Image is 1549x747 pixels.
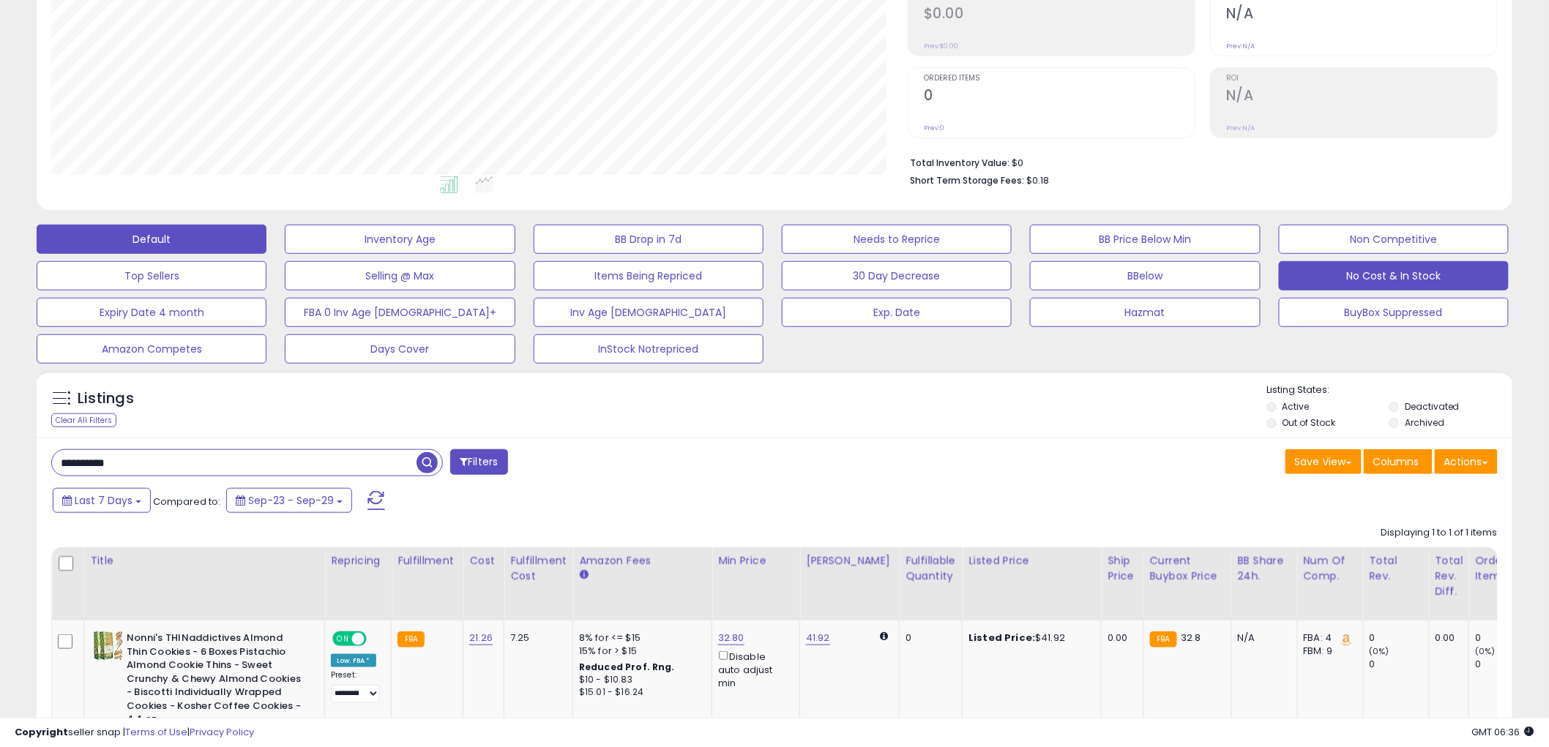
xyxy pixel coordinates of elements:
[1108,631,1132,645] div: 0.00
[15,725,68,739] strong: Copyright
[90,553,318,568] div: Title
[125,725,187,739] a: Terms of Use
[510,553,567,584] div: Fulfillment Cost
[75,493,132,508] span: Last 7 Days
[78,388,134,409] h5: Listings
[15,726,254,740] div: seller snap | |
[285,225,515,254] button: Inventory Age
[248,493,334,508] span: Sep-23 - Sep-29
[910,153,1487,170] li: $0
[1279,261,1509,290] button: No Cost & In Stock
[1226,124,1255,132] small: Prev: N/A
[450,449,507,475] button: Filters
[782,298,1012,327] button: Exp. Date
[285,298,515,327] button: FBA 0 Inv Age [DEMOGRAPHIC_DATA]+
[94,631,123,661] img: 51yBiBhcUgL._SL40_.jpg
[1108,553,1137,584] div: Ship Price
[1279,225,1509,254] button: Non Competitive
[924,87,1195,107] h2: 0
[1405,416,1444,429] label: Archived
[1267,383,1512,397] p: Listing States:
[1304,631,1352,645] div: FBA: 4
[718,553,794,568] div: Min Price
[968,553,1095,568] div: Listed Price
[365,633,388,645] span: OFF
[1030,261,1260,290] button: BBelow
[910,174,1024,187] b: Short Term Storage Fees:
[1472,725,1534,739] span: 2025-10-8 06:36 GMT
[226,488,352,513] button: Sep-23 - Sep-29
[469,631,493,645] a: 21.26
[1370,658,1429,671] div: 0
[782,225,1012,254] button: Needs to Reprice
[53,488,151,513] button: Last 7 Days
[718,631,744,645] a: 32.80
[924,5,1195,25] h2: $0.00
[1285,449,1362,474] button: Save View
[1435,449,1498,474] button: Actions
[285,334,515,364] button: Days Cover
[1030,225,1260,254] button: BB Price Below Min
[37,261,266,290] button: Top Sellers
[1475,645,1496,657] small: (0%)
[1381,526,1498,540] div: Displaying 1 to 1 of 1 items
[579,631,701,645] div: 8% for <= $15
[1370,553,1423,584] div: Total Rev.
[397,631,425,647] small: FBA
[534,334,764,364] button: InStock Notrepriced
[1436,631,1458,645] div: 0.00
[534,261,764,290] button: Items Being Repriced
[190,725,254,739] a: Privacy Policy
[782,261,1012,290] button: 30 Day Decrease
[924,124,944,132] small: Prev: 0
[37,334,266,364] button: Amazon Competes
[1181,631,1201,645] span: 32.8
[1475,631,1534,645] div: 0
[1370,631,1429,645] div: 0
[1283,416,1336,429] label: Out of Stock
[153,495,220,508] span: Compared to:
[906,631,951,645] div: 0
[924,75,1195,83] span: Ordered Items
[1475,658,1534,671] div: 0
[1283,400,1310,413] label: Active
[718,648,788,690] div: Disable auto adjust min
[1373,454,1419,469] span: Columns
[579,674,701,686] div: $10 - $10.83
[1238,553,1291,584] div: BB Share 24h.
[1304,553,1357,584] div: Num of Comp.
[397,553,457,568] div: Fulfillment
[331,654,376,667] div: Low. FBA *
[1436,553,1463,599] div: Total Rev. Diff.
[968,631,1090,645] div: $41.92
[534,298,764,327] button: Inv Age [DEMOGRAPHIC_DATA]
[1405,400,1460,413] label: Deactivated
[1238,631,1286,645] div: N/A
[1026,173,1049,187] span: $0.18
[579,553,706,568] div: Amazon Fees
[579,661,675,673] b: Reduced Prof. Rng.
[534,225,764,254] button: BB Drop in 7d
[1304,645,1352,658] div: FBM: 9
[924,42,958,50] small: Prev: $0.00
[127,631,305,730] b: Nonni's THINaddictives Almond Thin Cookies - 6 Boxes Pistachio Almond Cookie Thins - Sweet Crunch...
[469,553,498,568] div: Cost
[806,553,893,568] div: [PERSON_NAME]
[510,631,561,645] div: 7.25
[579,645,701,658] div: 15% for > $15
[285,261,515,290] button: Selling @ Max
[1279,298,1509,327] button: BuyBox Suppressed
[806,631,830,645] a: 41.92
[906,553,956,584] div: Fulfillable Quantity
[51,413,116,427] div: Clear All Filters
[331,670,380,703] div: Preset:
[1150,553,1225,584] div: Current Buybox Price
[37,298,266,327] button: Expiry Date 4 month
[1370,645,1390,657] small: (0%)
[1226,5,1497,25] h2: N/A
[1150,631,1177,647] small: FBA
[1226,42,1255,50] small: Prev: N/A
[37,225,266,254] button: Default
[331,553,385,568] div: Repricing
[1475,553,1529,584] div: Ordered Items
